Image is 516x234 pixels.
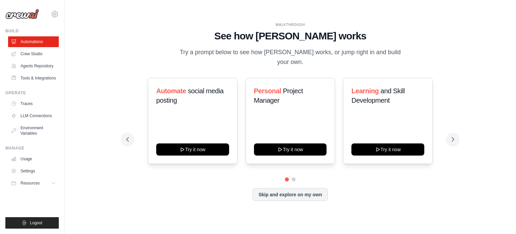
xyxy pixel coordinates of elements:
p: Try a prompt below to see how [PERSON_NAME] works, or jump right in and build your own. [177,47,403,67]
a: Traces [8,98,59,109]
a: LLM Connections [8,110,59,121]
div: Manage [5,145,59,151]
button: Try it now [254,143,327,156]
a: Settings [8,166,59,176]
span: Logout [30,220,42,226]
button: Skip and explore on my own [253,188,328,201]
button: Logout [5,217,59,229]
button: Try it now [351,143,424,156]
a: Agents Repository [8,61,59,71]
span: Personal [254,87,281,95]
a: Usage [8,154,59,164]
div: WALKTHROUGH [126,22,454,27]
span: Project Manager [254,87,303,104]
a: Crew Studio [8,48,59,59]
span: Resources [20,180,40,186]
span: Learning [351,87,379,95]
span: social media posting [156,87,224,104]
img: Logo [5,9,39,19]
a: Environment Variables [8,123,59,139]
button: Try it now [156,143,229,156]
span: Automate [156,87,186,95]
h1: See how [PERSON_NAME] works [126,30,454,42]
div: Build [5,28,59,34]
a: Tools & Integrations [8,73,59,83]
button: Resources [8,178,59,189]
a: Automations [8,36,59,47]
div: Operate [5,90,59,96]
